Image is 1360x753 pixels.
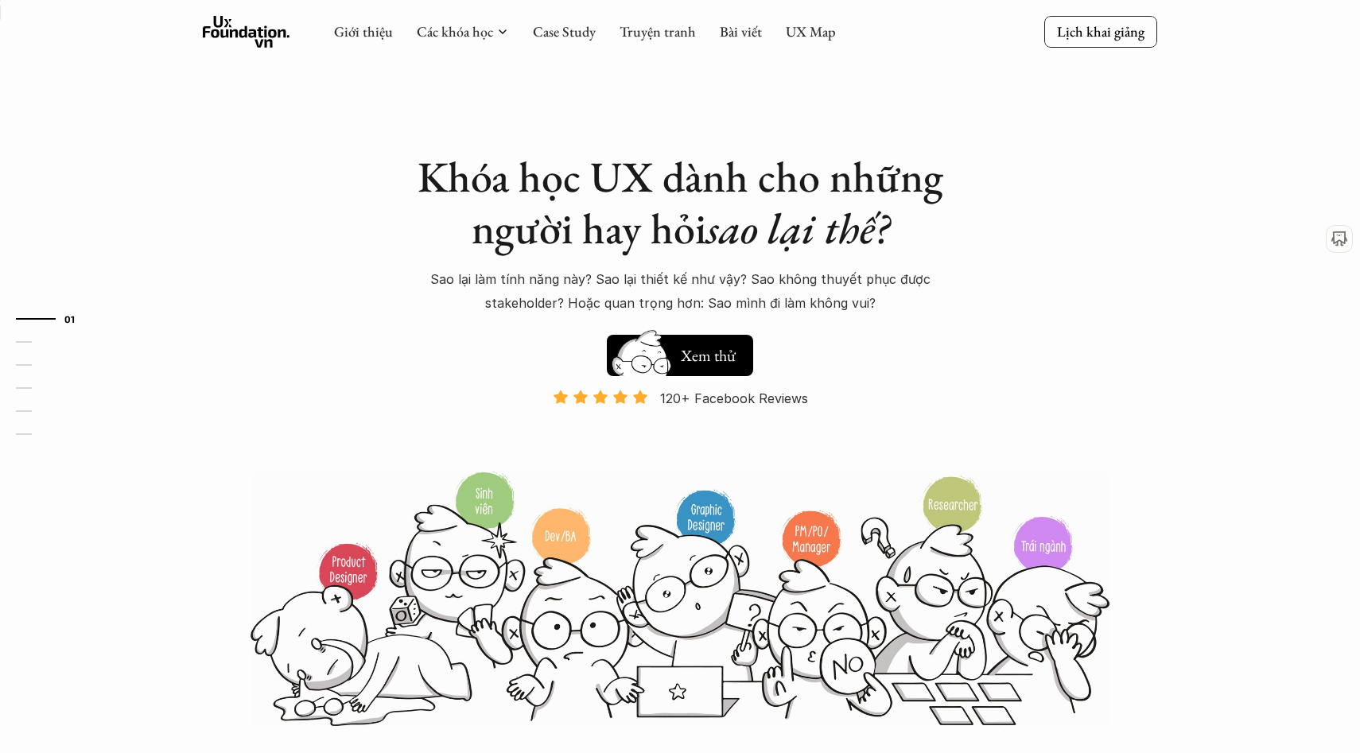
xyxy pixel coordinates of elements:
strong: 01 [64,313,76,324]
a: Bài viết [720,22,762,41]
a: 01 [16,309,91,328]
a: Truyện tranh [620,22,696,41]
a: Case Study [533,22,596,41]
em: sao lại thế? [706,200,889,256]
a: UX Map [786,22,836,41]
p: 120+ Facebook Reviews [660,386,808,410]
a: Giới thiệu [334,22,393,41]
p: Sao lại làm tính năng này? Sao lại thiết kế như vậy? Sao không thuyết phục được stakeholder? Hoặc... [402,267,958,316]
a: Các khóa học [417,22,493,41]
h5: Xem thử [678,344,737,367]
a: Xem thử [607,327,753,376]
a: 120+ Facebook Reviews [538,389,822,469]
p: Lịch khai giảng [1057,22,1144,41]
a: Lịch khai giảng [1044,16,1157,47]
h1: Khóa học UX dành cho những người hay hỏi [402,151,958,254]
